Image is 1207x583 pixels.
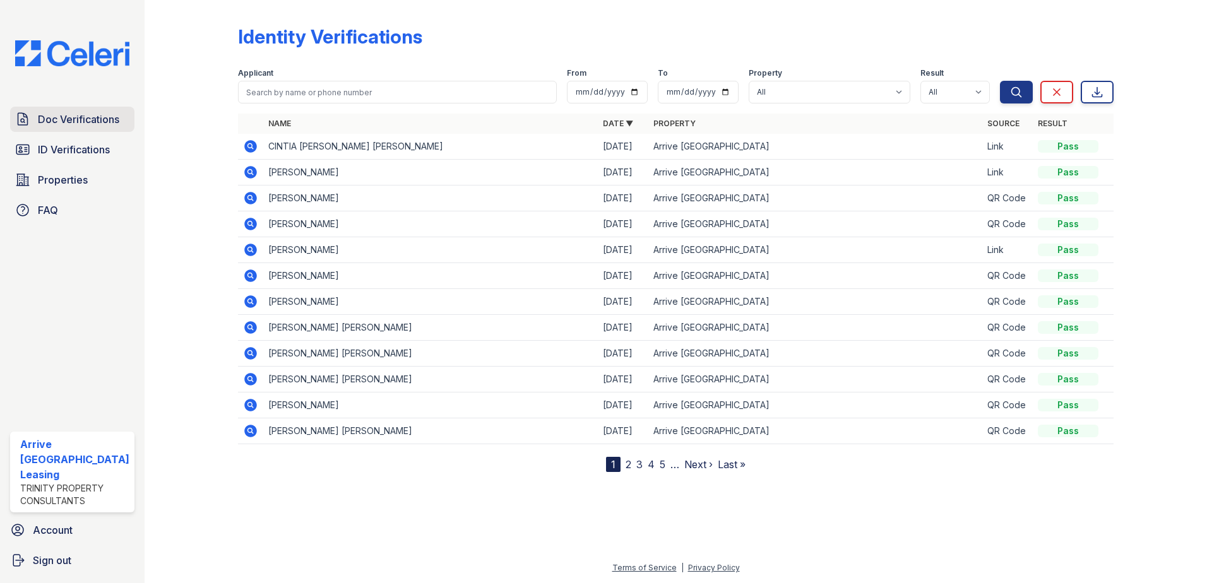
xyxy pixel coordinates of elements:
div: Pass [1038,140,1098,153]
a: Name [268,119,291,128]
a: Terms of Service [612,563,677,572]
td: Arrive [GEOGRAPHIC_DATA] [648,341,983,367]
span: FAQ [38,203,58,218]
td: [DATE] [598,185,648,211]
a: Date ▼ [603,119,633,128]
div: Pass [1038,425,1098,437]
input: Search by name or phone number [238,81,557,103]
a: Doc Verifications [10,107,134,132]
td: [PERSON_NAME] [263,289,598,315]
a: Next › [684,458,713,471]
td: Arrive [GEOGRAPHIC_DATA] [648,263,983,289]
div: Pass [1038,347,1098,360]
td: QR Code [982,211,1033,237]
div: Pass [1038,321,1098,334]
label: To [658,68,668,78]
div: Pass [1038,295,1098,308]
div: 1 [606,457,621,472]
td: Arrive [GEOGRAPHIC_DATA] [648,315,983,341]
div: Arrive [GEOGRAPHIC_DATA] Leasing [20,437,129,482]
td: Arrive [GEOGRAPHIC_DATA] [648,160,983,185]
div: Pass [1038,244,1098,256]
a: 3 [636,458,643,471]
td: [DATE] [598,315,648,341]
td: QR Code [982,418,1033,444]
td: [PERSON_NAME] [PERSON_NAME] [263,315,598,341]
td: [DATE] [598,160,648,185]
td: [DATE] [598,237,648,263]
label: Result [920,68,944,78]
label: Applicant [238,68,273,78]
td: Arrive [GEOGRAPHIC_DATA] [648,367,983,392]
a: Privacy Policy [688,563,740,572]
td: [PERSON_NAME] [263,160,598,185]
td: QR Code [982,341,1033,367]
td: Link [982,237,1033,263]
span: Properties [38,172,88,187]
div: Pass [1038,166,1098,179]
td: Arrive [GEOGRAPHIC_DATA] [648,418,983,444]
td: Arrive [GEOGRAPHIC_DATA] [648,185,983,211]
a: Source [987,119,1020,128]
td: Link [982,134,1033,160]
td: [DATE] [598,418,648,444]
div: Pass [1038,218,1098,230]
label: Property [749,68,782,78]
div: | [681,563,684,572]
label: From [567,68,586,78]
span: Sign out [33,553,71,568]
a: Properties [10,167,134,192]
a: Account [5,517,140,543]
td: [PERSON_NAME] [263,185,598,211]
td: Arrive [GEOGRAPHIC_DATA] [648,134,983,160]
span: Account [33,522,73,538]
img: CE_Logo_Blue-a8612792a0a2168367f1c8372b55b34899dd931a85d93a1a3d3e32e68fde9ad4.png [5,40,140,66]
div: Trinity Property Consultants [20,482,129,507]
td: QR Code [982,315,1033,341]
div: Pass [1038,192,1098,204]
a: Sign out [5,548,140,573]
div: Pass [1038,373,1098,386]
div: Identity Verifications [238,25,422,48]
div: Pass [1038,269,1098,282]
td: Arrive [GEOGRAPHIC_DATA] [648,392,983,418]
td: [PERSON_NAME] [263,237,598,263]
td: [PERSON_NAME] [PERSON_NAME] [263,367,598,392]
span: ID Verifications [38,142,110,157]
td: Arrive [GEOGRAPHIC_DATA] [648,211,983,237]
span: Doc Verifications [38,112,119,127]
div: Pass [1038,399,1098,411]
td: [PERSON_NAME] [263,392,598,418]
td: [PERSON_NAME] [263,211,598,237]
td: [DATE] [598,263,648,289]
a: 2 [626,458,631,471]
td: [PERSON_NAME] [PERSON_NAME] [263,341,598,367]
a: Last » [718,458,746,471]
td: [DATE] [598,341,648,367]
td: [DATE] [598,289,648,315]
a: ID Verifications [10,137,134,162]
span: … [670,457,679,472]
td: Arrive [GEOGRAPHIC_DATA] [648,237,983,263]
a: FAQ [10,197,134,223]
a: 5 [660,458,665,471]
td: Link [982,160,1033,185]
a: Result [1038,119,1067,128]
td: QR Code [982,367,1033,392]
td: QR Code [982,392,1033,418]
td: QR Code [982,185,1033,211]
td: CINTIA [PERSON_NAME] [PERSON_NAME] [263,134,598,160]
td: QR Code [982,289,1033,315]
td: [PERSON_NAME] [263,263,598,289]
td: [DATE] [598,392,648,418]
td: QR Code [982,263,1033,289]
td: [PERSON_NAME] [PERSON_NAME] [263,418,598,444]
td: [DATE] [598,211,648,237]
a: 4 [648,458,655,471]
td: [DATE] [598,134,648,160]
td: Arrive [GEOGRAPHIC_DATA] [648,289,983,315]
a: Property [653,119,696,128]
td: [DATE] [598,367,648,392]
